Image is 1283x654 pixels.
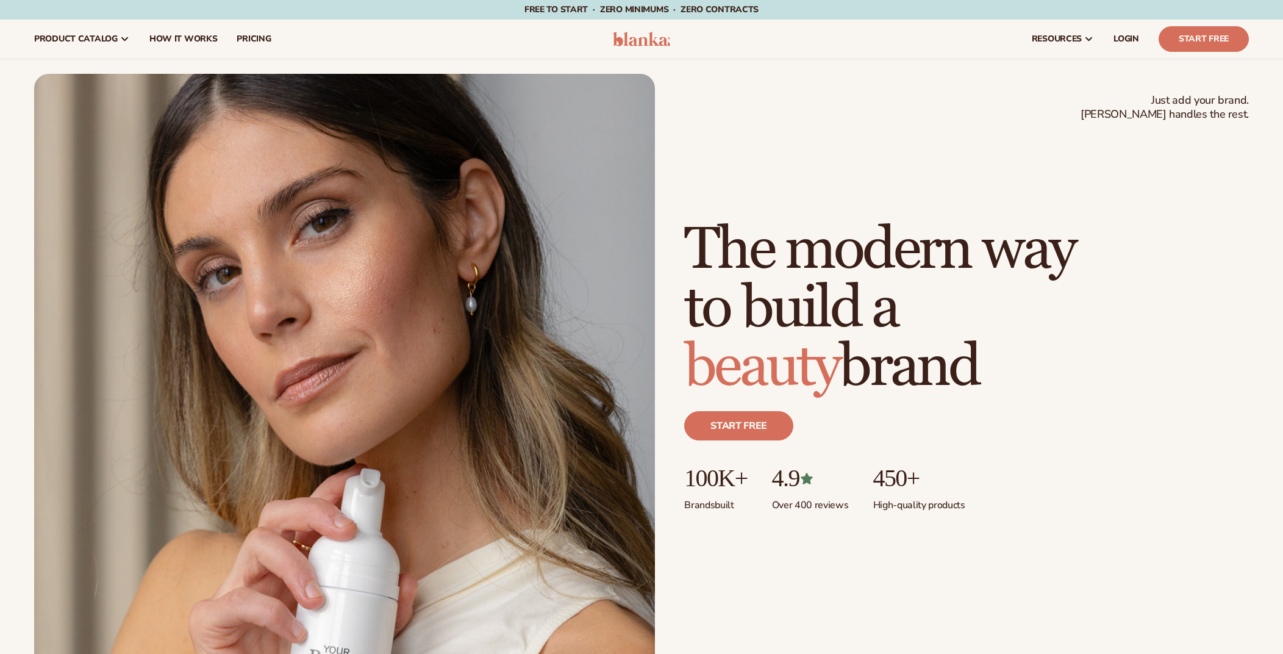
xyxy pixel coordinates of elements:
[237,34,271,44] span: pricing
[684,221,1074,397] h1: The modern way to build a brand
[684,492,747,512] p: Brands built
[772,465,849,492] p: 4.9
[140,20,227,59] a: How It Works
[873,492,965,512] p: High-quality products
[34,34,118,44] span: product catalog
[227,20,281,59] a: pricing
[24,20,140,59] a: product catalog
[1159,26,1249,52] a: Start Free
[1032,34,1082,44] span: resources
[772,492,849,512] p: Over 400 reviews
[613,32,671,46] img: logo
[1104,20,1149,59] a: LOGIN
[684,411,793,440] a: Start free
[684,465,747,492] p: 100K+
[1022,20,1104,59] a: resources
[524,4,759,15] span: Free to start · ZERO minimums · ZERO contracts
[1113,34,1139,44] span: LOGIN
[873,465,965,492] p: 450+
[1081,93,1249,122] span: Just add your brand. [PERSON_NAME] handles the rest.
[149,34,218,44] span: How It Works
[684,331,839,403] span: beauty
